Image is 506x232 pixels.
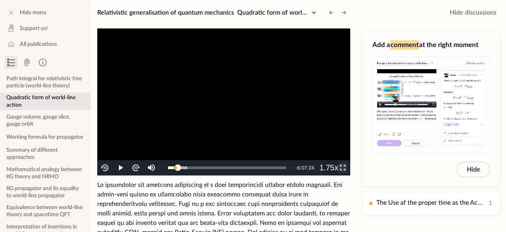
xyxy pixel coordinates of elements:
[297,165,314,171] span: 6:07:24
[20,40,57,48] span: All publications
[372,40,490,50] h3: Add a at the right moment
[363,192,500,215] button: The Use af the proper time as the Action is a very sound argument, that it's extremum gives rise ...
[457,162,490,177] button: Hide
[131,163,140,172] img: forth
[97,28,350,175] div: Video Player
[20,9,46,17] span: Hide menu
[94,6,322,19] button: Relativistic generalisation of quantum mechanicsQuadratic form of world-line action
[335,160,350,175] button: Fullscreen
[143,160,159,175] button: Mute
[237,9,337,16] span: Quadratic form of world-line action
[100,163,110,172] img: back
[376,198,485,208] p: The Use af the proper time as the Action is a very sound argument, that it's extremum gives rise ...
[450,8,497,17] span: Hide discussions
[319,160,335,175] button: Playback Rate
[295,165,297,171] span: -
[168,166,286,169] div: Progress Bar
[97,9,234,16] span: Relativistic generalisation of quantum mechanics
[113,160,128,175] button: Play
[20,25,48,32] span: Support us!
[390,40,419,50] span: comment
